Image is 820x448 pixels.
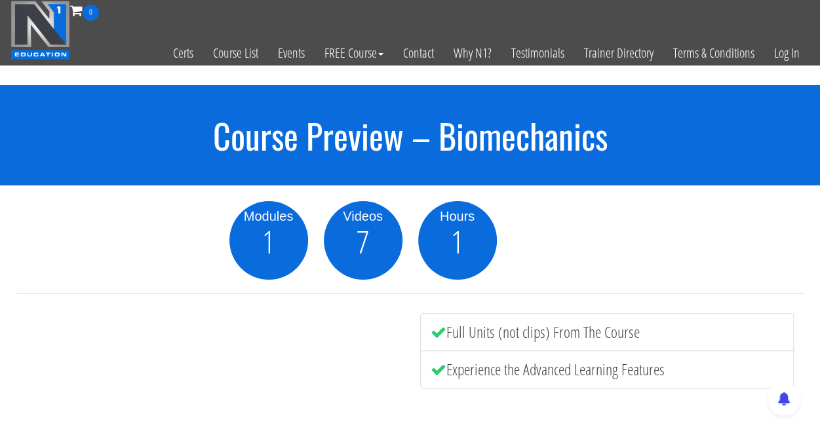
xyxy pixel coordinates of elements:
[444,21,501,85] a: Why N1?
[764,21,810,85] a: Log In
[324,206,402,226] div: Videos
[315,21,393,85] a: FREE Course
[420,350,794,388] li: Experience the Advanced Learning Features
[451,226,463,257] span: 1
[393,21,444,85] a: Contact
[357,226,369,257] span: 7
[268,21,315,85] a: Events
[83,5,99,21] span: 0
[203,21,268,85] a: Course List
[501,21,574,85] a: Testimonials
[70,1,99,19] a: 0
[229,206,308,226] div: Modules
[418,206,497,226] div: Hours
[262,226,275,257] span: 1
[10,1,70,60] img: n1-education
[663,21,764,85] a: Terms & Conditions
[163,21,203,85] a: Certs
[574,21,663,85] a: Trainer Directory
[420,313,794,351] li: Full Units (not clips) From The Course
